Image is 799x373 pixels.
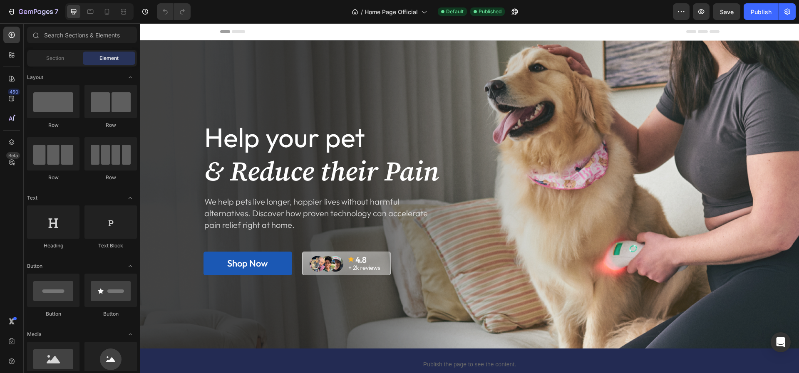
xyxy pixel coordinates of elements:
[6,152,20,159] div: Beta
[27,27,137,43] input: Search Sections & Elements
[27,194,37,202] span: Text
[479,8,501,15] span: Published
[27,262,42,270] span: Button
[84,310,137,318] div: Button
[99,54,119,62] span: Element
[27,331,42,338] span: Media
[446,8,464,15] span: Default
[744,3,779,20] button: Publish
[124,191,137,205] span: Toggle open
[55,7,58,17] p: 7
[27,174,79,181] div: Row
[84,121,137,129] div: Row
[3,3,62,20] button: 7
[46,54,64,62] span: Section
[124,259,137,273] span: Toggle open
[361,7,363,16] span: /
[124,328,137,341] span: Toggle open
[8,89,20,95] div: 450
[365,7,418,16] span: Home Page Official
[27,121,79,129] div: Row
[27,310,79,318] div: Button
[751,7,772,16] div: Publish
[162,228,251,252] img: gempages_468793080191910822-5669e92e-66b5-424a-95d7-c7c38fc8bcab.png
[124,71,137,84] span: Toggle open
[771,332,791,352] div: Open Intercom Messenger
[27,242,79,249] div: Heading
[157,3,191,20] div: Undo/Redo
[713,3,740,20] button: Save
[84,242,137,249] div: Text Block
[84,174,137,181] div: Row
[720,8,734,15] span: Save
[27,74,43,81] span: Layout
[140,23,799,373] iframe: Design area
